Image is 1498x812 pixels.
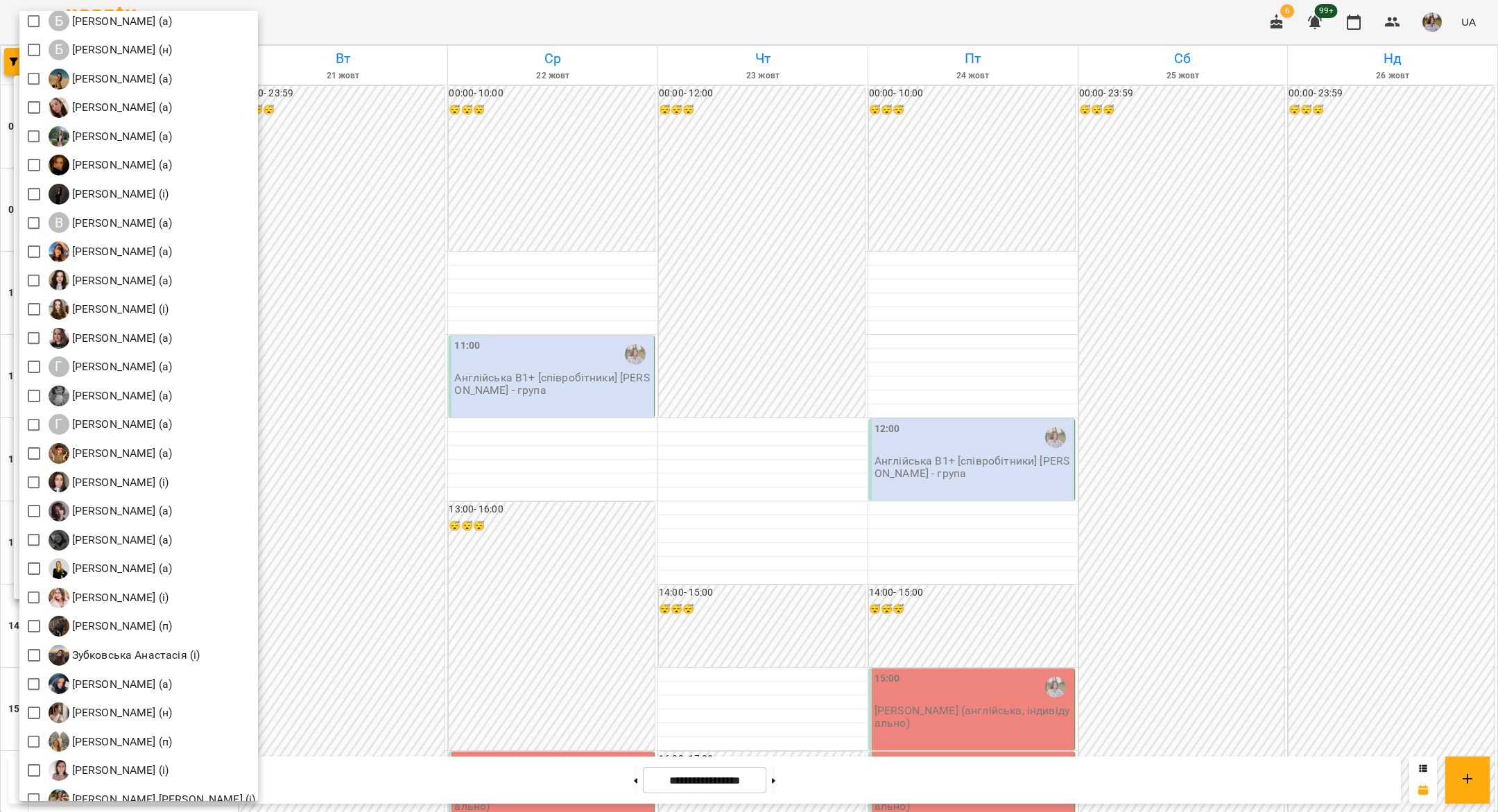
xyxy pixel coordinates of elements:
[49,184,169,205] a: В [PERSON_NAME] (і)
[69,388,173,404] p: [PERSON_NAME] (а)
[49,212,69,233] div: В
[49,616,173,637] a: Д [PERSON_NAME] (п)
[49,673,173,694] div: Каленська Ольга Анатоліївна (а)
[69,647,200,664] p: Зубковська Анастасія (і)
[69,474,169,491] p: [PERSON_NAME] (і)
[49,501,69,521] img: Г
[49,126,173,147] a: Б [PERSON_NAME] (а)
[49,328,173,349] div: Гастінґс Катерина (а)
[49,155,69,175] img: Б
[49,587,169,608] div: Добровінська Анастасія Андріївна (і)
[49,760,169,781] div: Катерина Кропивницька (і)
[69,243,173,260] p: [PERSON_NAME] (а)
[69,99,173,116] p: [PERSON_NAME] (а)
[49,69,173,89] div: Брежнєва Катерина Ігорівна (а)
[49,673,69,694] img: К
[49,299,169,320] a: Г [PERSON_NAME] (і)
[49,501,173,521] a: Г [PERSON_NAME] (а)
[49,789,256,810] div: Киречук Валерія Володимирівна (і)
[49,443,69,464] img: Г
[49,184,69,205] img: В
[69,734,173,750] p: [PERSON_NAME] (п)
[49,40,173,60] a: Б [PERSON_NAME] (н)
[49,212,173,233] a: В [PERSON_NAME] (а)
[49,414,69,435] div: Г
[69,157,173,173] p: [PERSON_NAME] (а)
[69,445,173,462] p: [PERSON_NAME] (а)
[69,128,173,145] p: [PERSON_NAME] (а)
[49,386,69,406] img: Г
[49,673,173,694] a: К [PERSON_NAME] (а)
[49,702,173,723] a: К [PERSON_NAME] (н)
[49,155,173,175] div: Білоскурська Олександра Романівна (а)
[49,443,173,464] div: Горошинська Олександра (а)
[49,356,173,377] div: Гирич Кароліна (а)
[69,532,173,548] p: [PERSON_NAME] (а)
[69,416,173,433] p: [PERSON_NAME] (а)
[49,472,69,492] img: Г
[49,270,173,291] a: В [PERSON_NAME] (а)
[49,558,69,579] img: Д
[69,301,169,318] p: [PERSON_NAME] (і)
[49,386,173,406] div: Гомзяк Юлія Максимівна (а)
[49,241,69,262] img: В
[49,702,69,723] img: К
[49,731,173,752] a: К [PERSON_NAME] (п)
[49,10,69,31] div: Б
[49,702,173,723] div: Каліопіна Каміла (н)
[49,356,173,377] a: Г [PERSON_NAME] (а)
[69,71,173,87] p: [PERSON_NAME] (а)
[49,731,173,752] div: Карнаух Ірина Віталіївна (п)
[49,97,173,118] a: Б [PERSON_NAME] (а)
[49,472,169,492] a: Г [PERSON_NAME] (і)
[69,705,173,721] p: [PERSON_NAME] (н)
[69,273,173,289] p: [PERSON_NAME] (а)
[49,645,200,666] a: З Зубковська Анастасія (і)
[49,558,173,579] a: Д [PERSON_NAME] (а)
[49,530,173,551] a: Г [PERSON_NAME] (а)
[49,10,173,31] div: Боднар Вікторія (а)
[49,789,69,810] img: К
[69,791,256,808] p: [PERSON_NAME] [PERSON_NAME] (і)
[49,587,169,608] a: Д [PERSON_NAME] (і)
[69,762,169,779] p: [PERSON_NAME] (і)
[49,328,173,349] a: Г [PERSON_NAME] (а)
[49,299,169,320] div: Гайдукевич Анна (і)
[49,530,173,551] div: Губич Христина (а)
[49,212,173,233] div: Валюшко Іванна (а)
[49,760,169,781] a: К [PERSON_NAME] (і)
[49,616,69,637] img: Д
[49,241,173,262] div: Вербова Єлизавета Сергіївна (а)
[69,589,169,606] p: [PERSON_NAME] (і)
[49,69,173,89] a: Б [PERSON_NAME] (а)
[49,328,69,349] img: Г
[49,414,173,435] a: Г [PERSON_NAME] (а)
[49,69,69,89] img: Б
[49,270,173,291] div: Вікторія Корнейко (а)
[49,155,173,175] a: Б [PERSON_NAME] (а)
[49,443,173,464] a: Г [PERSON_NAME] (а)
[69,359,173,375] p: [PERSON_NAME] (а)
[49,126,69,147] img: Б
[49,587,69,608] img: Д
[69,560,173,577] p: [PERSON_NAME] (а)
[69,13,173,30] p: [PERSON_NAME] (а)
[49,97,173,118] div: Біла Євгенія Олександрівна (а)
[69,676,173,693] p: [PERSON_NAME] (а)
[49,40,69,60] div: Б
[49,97,69,118] img: Б
[49,40,173,60] div: Бондаренко Катерина Сергіївна (н)
[69,618,173,634] p: [PERSON_NAME] (п)
[49,10,173,31] a: Б [PERSON_NAME] (а)
[49,184,169,205] div: Ваганова Юлія (і)
[49,386,173,406] a: Г [PERSON_NAME] (а)
[69,186,169,202] p: [PERSON_NAME] (і)
[49,472,169,492] div: Грицюк Анна Андріївна (і)
[49,731,69,752] img: К
[69,215,173,232] p: [PERSON_NAME] (а)
[49,616,173,637] div: Доскоч Софія Володимирівна (п)
[49,645,200,666] div: Зубковська Анастасія (і)
[49,789,256,810] a: К [PERSON_NAME] [PERSON_NAME] (і)
[49,126,173,147] div: Білокур Катерина (а)
[49,558,173,579] div: Даша Запорожець (а)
